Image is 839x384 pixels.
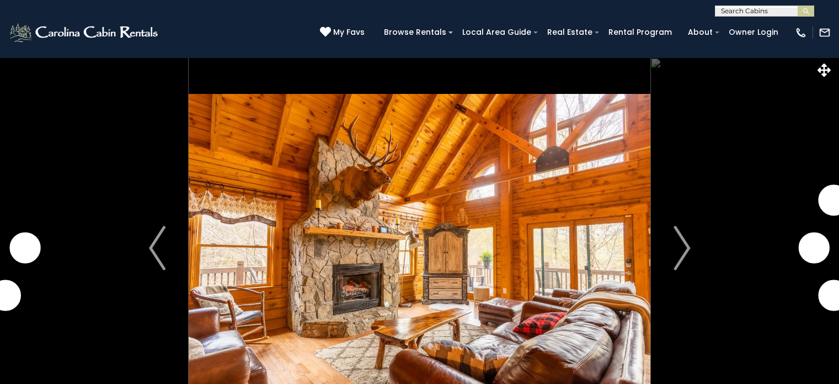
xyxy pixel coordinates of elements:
[819,27,831,39] img: mail-regular-white.png
[542,24,598,41] a: Real Estate
[378,24,452,41] a: Browse Rentals
[8,22,161,44] img: White-1-2.png
[682,24,718,41] a: About
[333,27,365,38] span: My Favs
[320,27,367,39] a: My Favs
[603,24,677,41] a: Rental Program
[149,226,165,270] img: arrow
[674,226,690,270] img: arrow
[795,27,807,39] img: phone-regular-white.png
[723,24,784,41] a: Owner Login
[457,24,537,41] a: Local Area Guide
